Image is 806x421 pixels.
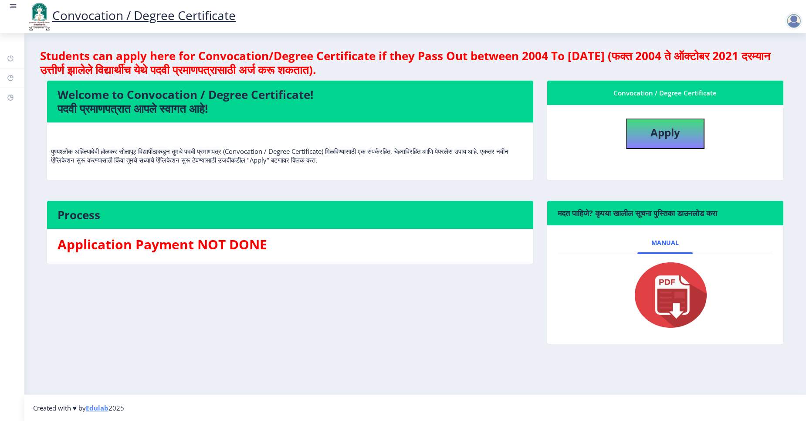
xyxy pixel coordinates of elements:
a: Edulab [86,404,108,412]
h4: Students can apply here for Convocation/Degree Certificate if they Pass Out between 2004 To [DATE... [40,49,790,77]
p: पुण्यश्लोक अहिल्यादेवी होळकर सोलापूर विद्यापीठाकडून तुमचे पदवी प्रमाणपत्र (Convocation / Degree C... [51,129,529,164]
span: Manual [651,239,679,246]
img: pdf.png [622,260,709,330]
div: Convocation / Degree Certificate [558,88,773,98]
h4: Welcome to Convocation / Degree Certificate! पदवी प्रमाणपत्रात आपले स्वागत आहे! [58,88,523,115]
a: Convocation / Degree Certificate [26,7,236,24]
button: Apply [626,119,704,149]
h4: Process [58,208,523,222]
a: Manual [637,232,693,253]
h6: मदत पाहिजे? कृपया खालील सूचना पुस्तिका डाउनलोड करा [558,208,773,218]
h3: Application Payment NOT DONE [58,236,523,253]
b: Apply [650,125,680,139]
img: logo [26,2,52,31]
span: Created with ♥ by 2025 [33,404,124,412]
